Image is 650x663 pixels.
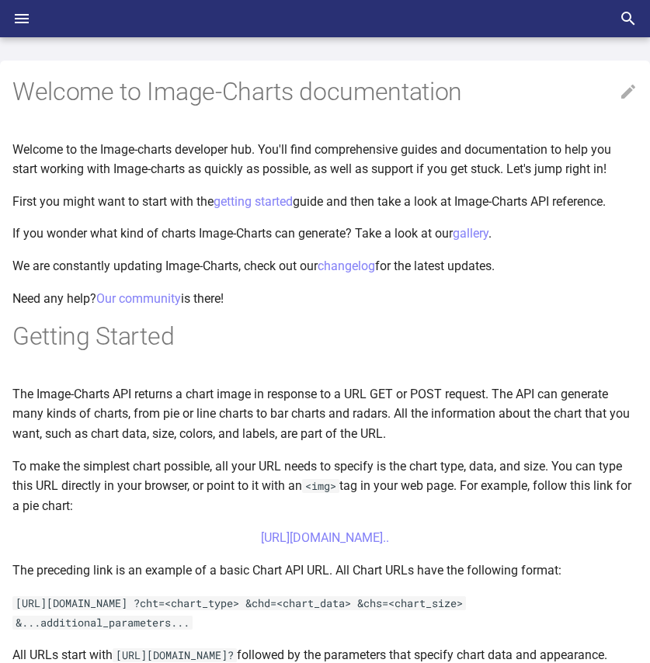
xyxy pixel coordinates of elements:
a: Our community [96,291,181,306]
p: Need any help? is there! [12,289,638,309]
p: Welcome to the Image-charts developer hub. You'll find comprehensive guides and documentation to ... [12,140,638,179]
a: changelog [318,259,375,273]
a: getting started [214,194,293,209]
p: If you wonder what kind of charts Image-Charts can generate? Take a look at our . [12,224,638,244]
code: [URL][DOMAIN_NAME] ?cht=<chart_type> &chd=<chart_data> &chs=<chart_size> &...additional_parameter... [12,596,466,630]
code: [URL][DOMAIN_NAME]? [113,648,237,662]
a: gallery [453,226,488,241]
p: The Image-Charts API returns a chart image in response to a URL GET or POST request. The API can ... [12,384,638,444]
p: To make the simplest chart possible, all your URL needs to specify is the chart type, data, and s... [12,456,638,516]
a: [URL][DOMAIN_NAME].. [261,530,389,545]
p: We are constantly updating Image-Charts, check out our for the latest updates. [12,256,638,276]
h1: Getting Started [12,321,638,353]
code: <img> [302,479,339,493]
p: First you might want to start with the guide and then take a look at Image-Charts API reference. [12,192,638,212]
p: The preceding link is an example of a basic Chart API URL. All Chart URLs have the following format: [12,561,638,581]
h1: Welcome to Image-Charts documentation [12,76,638,109]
